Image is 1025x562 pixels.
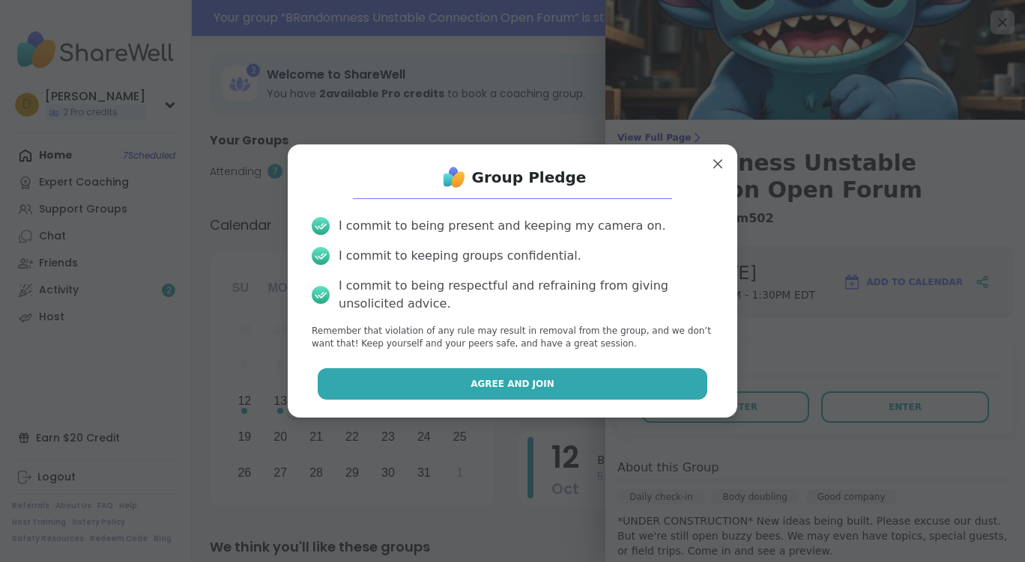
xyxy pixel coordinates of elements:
p: Remember that violation of any rule may result in removal from the group, and we don’t want that!... [312,325,713,350]
div: I commit to being present and keeping my camera on. [339,217,665,235]
div: I commit to being respectful and refraining from giving unsolicited advice. [339,277,713,313]
h1: Group Pledge [472,167,587,188]
div: I commit to keeping groups confidential. [339,247,581,265]
button: Agree and Join [318,368,708,400]
span: Agree and Join [471,377,554,391]
img: ShareWell Logo [439,162,469,192]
